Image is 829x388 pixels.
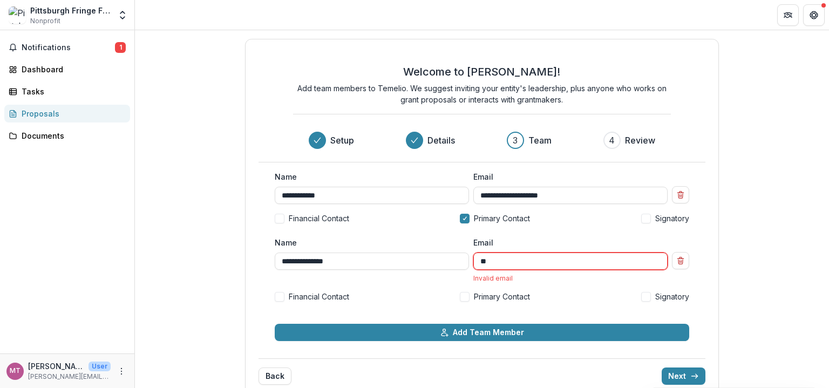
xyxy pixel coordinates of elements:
[22,130,121,141] div: Documents
[609,134,615,147] div: 4
[655,291,689,302] span: Signatory
[293,83,671,105] p: Add team members to Temelio. We suggest inviting your entity's leadership, plus anyone who works ...
[655,213,689,224] span: Signatory
[513,134,518,147] div: 3
[625,134,655,147] h3: Review
[474,291,530,302] span: Primary Contact
[28,372,111,382] p: [PERSON_NAME][EMAIL_ADDRESS][DOMAIN_NAME]
[662,367,705,385] button: Next
[4,83,130,100] a: Tasks
[89,362,111,371] p: User
[4,39,130,56] button: Notifications1
[4,60,130,78] a: Dashboard
[473,274,668,282] div: Invalid email
[115,42,126,53] span: 1
[289,291,349,302] span: Financial Contact
[672,252,689,269] button: Remove team member
[275,324,689,341] button: Add Team Member
[22,86,121,97] div: Tasks
[22,64,121,75] div: Dashboard
[473,237,661,248] label: Email
[275,171,463,182] label: Name
[777,4,799,26] button: Partners
[427,134,455,147] h3: Details
[10,367,21,375] div: Madeline Thetard
[4,127,130,145] a: Documents
[4,105,130,122] a: Proposals
[30,5,111,16] div: Pittsburgh Fringe Festival
[403,65,560,78] h2: Welcome to [PERSON_NAME]!
[28,360,84,372] p: [PERSON_NAME]
[803,4,825,26] button: Get Help
[115,365,128,378] button: More
[259,367,291,385] button: Back
[330,134,354,147] h3: Setup
[30,16,60,26] span: Nonprofit
[289,213,349,224] span: Financial Contact
[528,134,552,147] h3: Team
[473,171,661,182] label: Email
[275,237,463,248] label: Name
[115,4,130,26] button: Open entity switcher
[672,186,689,203] button: Remove team member
[22,43,115,52] span: Notifications
[309,132,655,149] div: Progress
[474,213,530,224] span: Primary Contact
[22,108,121,119] div: Proposals
[9,6,26,24] img: Pittsburgh Fringe Festival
